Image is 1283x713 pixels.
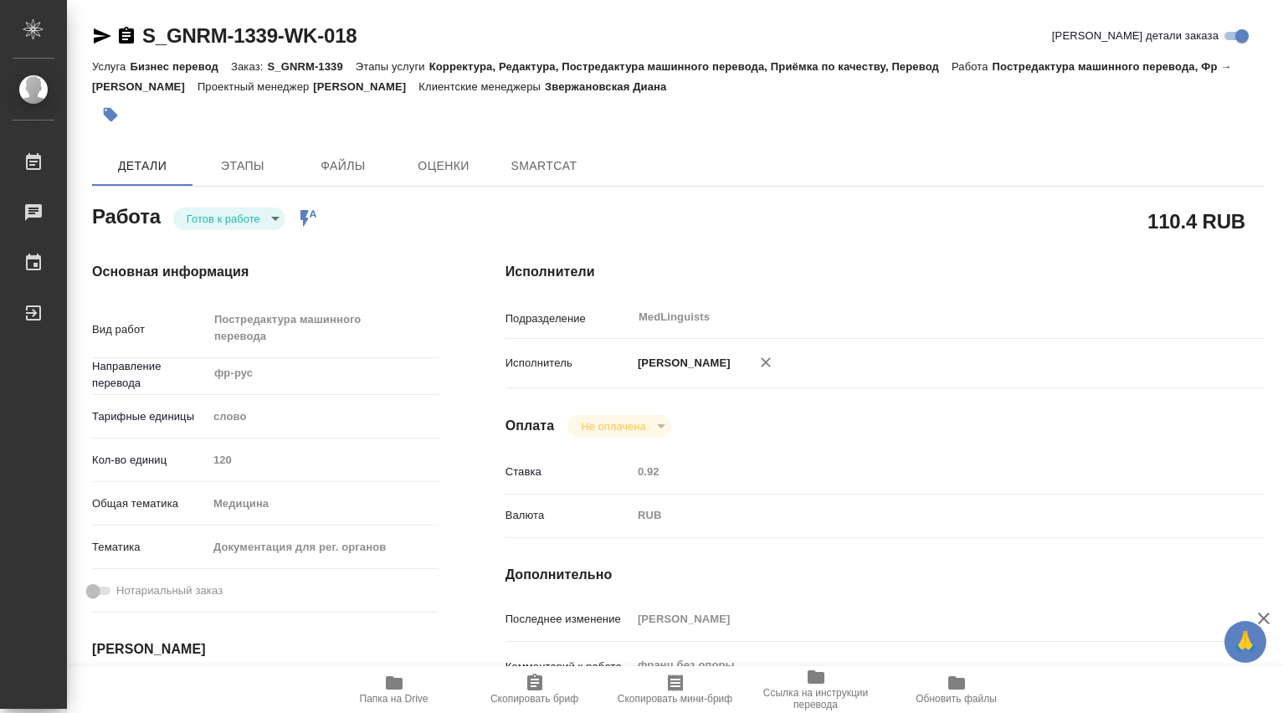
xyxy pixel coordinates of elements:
a: S_GNRM-1339-WK-018 [142,24,357,47]
h4: Исполнители [506,262,1265,282]
button: Удалить исполнителя [747,344,784,381]
p: Этапы услуги [356,60,429,73]
p: Клиентские менеджеры [418,80,545,93]
p: Бизнес перевод [130,60,231,73]
div: Медицина [208,490,439,518]
h4: Основная информация [92,262,439,282]
div: Готов к работе [567,415,670,438]
p: Ставка [506,464,632,480]
p: Звержановская Диана [545,80,679,93]
div: Документация для рег. органов [208,533,439,562]
span: Этапы [203,156,283,177]
div: RUB [632,501,1201,530]
button: Скопировать бриф [464,666,605,713]
span: Оценки [403,156,484,177]
p: Работа [952,60,993,73]
p: Исполнитель [506,355,632,372]
h2: Работа [92,200,161,230]
p: S_GNRM-1339 [267,60,355,73]
p: Тарифные единицы [92,408,208,425]
button: Скопировать мини-бриф [605,666,746,713]
button: Не оплачена [576,419,650,433]
p: Заказ: [231,60,267,73]
button: 🙏 [1224,621,1266,663]
h4: Дополнительно [506,565,1265,585]
p: [PERSON_NAME] [632,355,731,372]
span: Файлы [303,156,383,177]
p: Валюта [506,507,632,524]
span: Скопировать бриф [490,693,578,705]
h4: Оплата [506,416,555,436]
div: Готов к работе [173,208,285,230]
input: Пустое поле [208,448,439,472]
span: Папка на Drive [360,693,429,705]
h2: 110.4 RUB [1147,207,1245,235]
textarea: франц без опоры [632,651,1201,680]
span: Обновить файлы [916,693,997,705]
p: Последнее изменение [506,611,632,628]
p: [PERSON_NAME] [313,80,418,93]
p: Общая тематика [92,495,208,512]
span: [PERSON_NAME] детали заказа [1052,28,1219,44]
span: Скопировать мини-бриф [618,693,732,705]
button: Готов к работе [182,212,265,226]
button: Папка на Drive [324,666,464,713]
p: Подразделение [506,310,632,327]
input: Пустое поле [632,459,1201,484]
span: 🙏 [1231,624,1260,659]
button: Обновить файлы [886,666,1027,713]
button: Скопировать ссылку [116,26,136,46]
input: Пустое поле [632,607,1201,631]
button: Добавить тэг [92,96,129,133]
p: Направление перевода [92,358,208,392]
span: Ссылка на инструкции перевода [756,687,876,710]
p: Проектный менеджер [198,80,313,93]
p: Тематика [92,539,208,556]
span: Нотариальный заказ [116,582,223,599]
button: Ссылка на инструкции перевода [746,666,886,713]
span: SmartCat [504,156,584,177]
p: Вид работ [92,321,208,338]
div: слово [208,403,439,431]
p: Корректура, Редактура, Постредактура машинного перевода, Приёмка по качеству, Перевод [429,60,952,73]
span: Детали [102,156,182,177]
h4: [PERSON_NAME] [92,639,439,659]
p: Комментарий к работе [506,659,632,675]
p: Кол-во единиц [92,452,208,469]
button: Скопировать ссылку для ЯМессенджера [92,26,112,46]
p: Услуга [92,60,130,73]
